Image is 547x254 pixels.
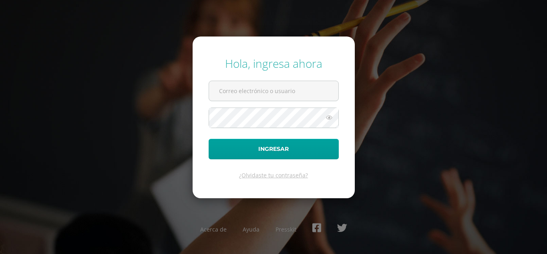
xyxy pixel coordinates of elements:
[239,171,308,179] a: ¿Olvidaste tu contraseña?
[209,56,339,71] div: Hola, ingresa ahora
[209,139,339,159] button: Ingresar
[209,81,338,101] input: Correo electrónico o usuario
[200,226,227,233] a: Acerca de
[276,226,296,233] a: Presskit
[243,226,259,233] a: Ayuda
